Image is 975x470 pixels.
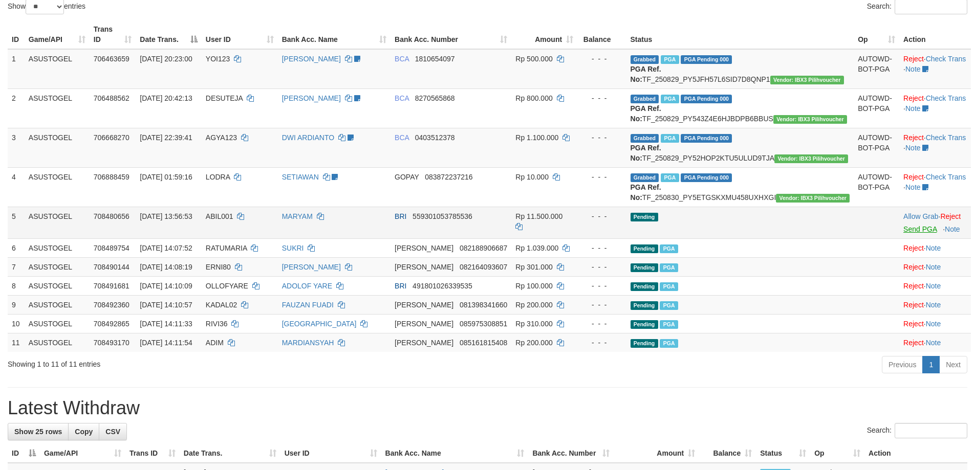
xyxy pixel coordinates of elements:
span: Rp 800.000 [515,94,552,102]
span: Grabbed [631,95,659,103]
a: Copy [68,423,99,440]
th: User ID: activate to sort column ascending [280,444,381,463]
td: ASUSTOGEL [25,207,90,238]
a: Note [926,301,941,309]
td: · [899,333,971,352]
td: 9 [8,295,25,314]
a: CSV [99,423,127,440]
th: Trans ID: activate to sort column ascending [90,20,136,49]
td: 4 [8,167,25,207]
div: - - - [581,300,622,310]
a: [PERSON_NAME] [282,94,341,102]
td: · · [899,167,971,207]
td: AUTOWD-BOT-PGA [854,167,899,207]
span: [DATE] 14:10:09 [140,282,192,290]
span: Pending [631,282,658,291]
td: · [899,238,971,257]
td: ASUSTOGEL [25,167,90,207]
span: Copy 085161815408 to clipboard [460,339,507,347]
a: Note [926,263,941,271]
a: 1 [922,356,940,373]
td: 7 [8,257,25,276]
span: 708491681 [94,282,129,290]
a: Note [905,65,921,73]
td: · · [899,49,971,89]
a: MARYAM [282,212,313,220]
td: ASUSTOGEL [25,238,90,257]
span: [DATE] 14:08:19 [140,263,192,271]
th: Amount: activate to sort column ascending [614,444,699,463]
span: Pending [631,263,658,272]
span: Copy 0403512378 to clipboard [415,133,455,142]
th: Action [899,20,971,49]
span: BCA [395,55,409,63]
span: RATUMARIA [206,244,247,252]
span: Pending [631,320,658,329]
span: 708492865 [94,320,129,328]
div: Showing 1 to 11 of 11 entries [8,355,399,369]
a: Reject [903,94,924,102]
td: ASUSTOGEL [25,314,90,333]
th: Action [864,444,967,463]
td: ASUSTOGEL [25,257,90,276]
span: 708492360 [94,301,129,309]
td: 2 [8,88,25,128]
span: AGYA123 [206,133,237,142]
a: Reject [940,212,961,220]
span: Rp 310.000 [515,320,552,328]
span: [DATE] 14:10:57 [140,301,192,309]
span: KADAL02 [206,301,237,309]
span: 708490144 [94,263,129,271]
th: Amount: activate to sort column ascending [511,20,577,49]
span: Copy 491801026339535 to clipboard [413,282,472,290]
span: 706888459 [94,173,129,181]
span: PGA Pending [681,173,732,182]
th: Balance: activate to sort column ascending [699,444,756,463]
span: [PERSON_NAME] [395,301,453,309]
a: Check Trans [926,94,966,102]
td: AUTOWD-BOT-PGA [854,88,899,128]
span: Rp 1.039.000 [515,244,558,252]
td: · [899,257,971,276]
div: - - - [581,262,622,272]
span: [DATE] 22:39:41 [140,133,192,142]
span: [DATE] 14:11:33 [140,320,192,328]
td: TF_250830_PY5ETGSKXMU458UXHXGI [626,167,854,207]
a: Reject [903,244,924,252]
span: [DATE] 14:07:52 [140,244,192,252]
div: - - - [581,93,622,103]
span: PGA Pending [681,95,732,103]
a: Reject [903,173,924,181]
span: 708493170 [94,339,129,347]
span: Pending [631,244,658,253]
span: 708480656 [94,212,129,220]
span: [PERSON_NAME] [395,320,453,328]
span: Rp 10.000 [515,173,549,181]
a: Note [945,225,960,233]
td: ASUSTOGEL [25,88,90,128]
span: ERNI80 [206,263,231,271]
span: Marked by aeoafif [661,134,679,143]
a: Reject [903,339,924,347]
a: [PERSON_NAME] [282,263,341,271]
a: DWI ARDIANTO [282,133,334,142]
b: PGA Ref. No: [631,183,661,202]
a: Reject [903,320,924,328]
span: BCA [395,94,409,102]
a: Show 25 rows [8,423,69,440]
td: · [899,295,971,314]
span: Copy 082164093607 to clipboard [460,263,507,271]
td: TF_250829_PY5JFH57L6SID7D8QNP1 [626,49,854,89]
span: Rp 11.500.000 [515,212,562,220]
a: Previous [882,356,923,373]
span: Copy 8270565868 to clipboard [415,94,455,102]
a: Reject [903,301,924,309]
span: BRI [395,282,406,290]
td: · · [899,88,971,128]
a: Note [926,320,941,328]
a: Reject [903,263,924,271]
span: Rp 1.100.000 [515,133,558,142]
span: Marked by aeoheing [660,282,678,291]
th: Status [626,20,854,49]
a: [GEOGRAPHIC_DATA] [282,320,357,328]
